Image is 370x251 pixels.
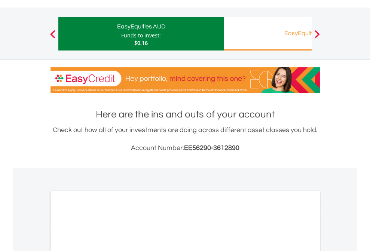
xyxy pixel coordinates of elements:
button: Next [310,34,325,41]
h3: Account Number: [51,143,320,153]
h1: Here are the ins and outs of your account [51,108,320,121]
div: Funds to invest: [121,32,161,39]
span: $0.16 [134,39,148,46]
span: EE56290-3612890 [184,144,239,151]
img: EasyCredit Promotion Banner [51,67,320,93]
div: Check out how all of your investments are doing across different asset classes you hold. [51,125,320,153]
button: Previous [45,34,60,41]
div: EasyEquities AUD [63,21,219,32]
